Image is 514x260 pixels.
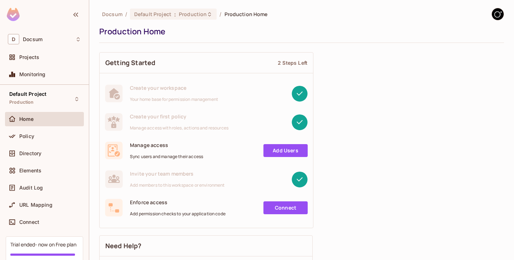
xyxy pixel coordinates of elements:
span: D [8,34,19,44]
img: SReyMgAAAABJRU5ErkJggg== [7,8,20,21]
span: Production Home [225,11,268,18]
span: Getting Started [105,58,155,67]
span: Elements [19,168,41,173]
a: Connect [263,201,308,214]
span: Create your workspace [130,84,218,91]
span: URL Mapping [19,202,52,208]
div: 2 Steps Left [278,59,307,66]
span: the active workspace [102,11,122,18]
span: Invite your team members [130,170,225,177]
span: Add members to this workspace or environment [130,182,225,188]
span: Connect [19,219,39,225]
span: Production [9,99,34,105]
img: GitStart-Docsum [492,8,504,20]
span: Add permission checks to your application code [130,211,226,217]
span: Manage access with roles, actions and resources [130,125,228,131]
div: Trial ended- now on Free plan [10,241,76,248]
span: Need Help? [105,241,142,250]
span: Manage access [130,142,203,148]
span: Default Project [9,91,46,97]
span: Sync users and manage their access [130,154,203,160]
li: / [220,11,221,18]
span: Policy [19,133,34,139]
span: Home [19,116,34,122]
div: Production Home [99,26,500,37]
span: Directory [19,151,41,156]
span: Projects [19,54,39,60]
span: Monitoring [19,72,46,77]
span: Audit Log [19,185,43,191]
span: Create your first policy [130,113,228,120]
span: : [174,11,176,17]
span: Your home base for permission management [130,97,218,102]
span: Enforce access [130,199,226,206]
span: Production [179,11,207,18]
span: Workspace: Docsum [23,36,42,42]
span: Default Project [134,11,171,18]
a: Add Users [263,144,308,157]
li: / [125,11,127,18]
